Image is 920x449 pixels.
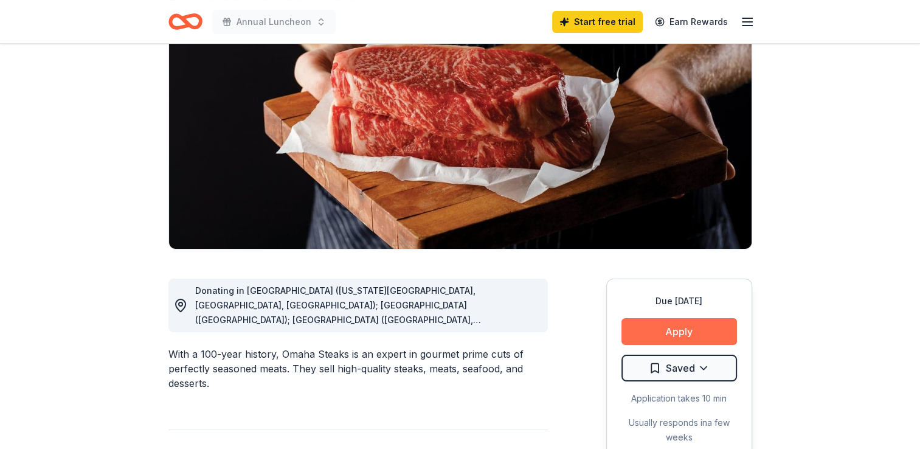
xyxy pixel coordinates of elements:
[621,416,737,445] div: Usually responds in a few weeks
[237,15,311,29] span: Annual Luncheon
[621,391,737,406] div: Application takes 10 min
[552,11,643,33] a: Start free trial
[169,16,752,249] img: Image for Omaha Steaks
[648,11,735,33] a: Earn Rewards
[621,318,737,345] button: Apply
[621,294,737,308] div: Due [DATE]
[666,360,695,376] span: Saved
[168,7,202,36] a: Home
[212,10,336,34] button: Annual Luncheon
[621,355,737,381] button: Saved
[168,347,548,391] div: With a 100-year history, Omaha Steaks is an expert in gourmet prime cuts of perfectly seasoned me...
